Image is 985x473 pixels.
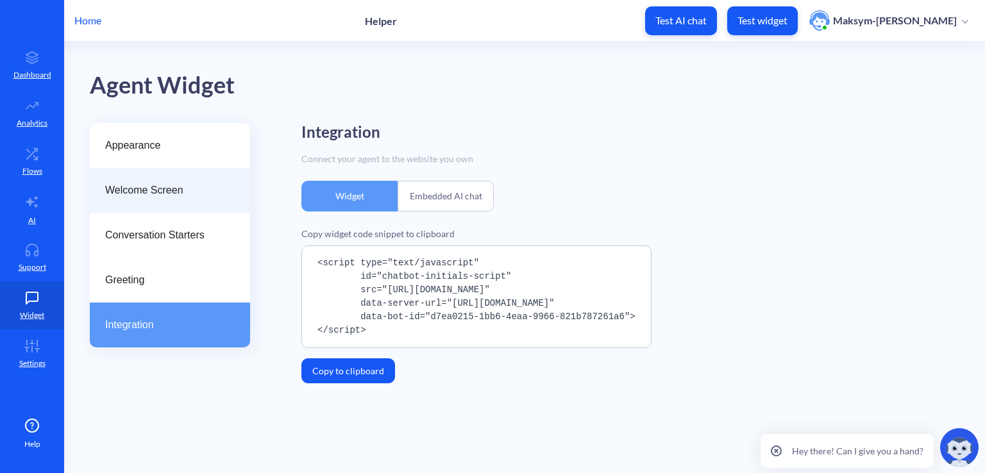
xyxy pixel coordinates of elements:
p: Helper [365,15,397,27]
a: Greeting [90,258,250,303]
span: Welcome Screen [105,183,224,198]
p: Test AI chat [655,14,707,27]
span: Appearance [105,138,224,153]
a: Appearance [90,123,250,168]
p: Analytics [17,117,47,129]
div: Widget [301,181,398,212]
p: Maksym-[PERSON_NAME] [833,13,957,28]
a: Conversation Starters [90,213,250,258]
p: Test widget [737,14,787,27]
img: copilot-icon.svg [940,428,979,467]
p: AI [28,215,36,226]
button: user photoMaksym-[PERSON_NAME] [803,9,975,32]
div: Connect your agent to the website you own [301,152,959,165]
a: Integration [90,303,250,347]
p: Flows [22,165,42,177]
span: Greeting [105,272,224,288]
div: Agent Widget [90,67,985,104]
p: Support [19,261,46,273]
p: Home [74,13,101,28]
div: Copy widget code snippet to clipboard [301,227,959,240]
p: Hey there! Can I give you a hand? [792,444,923,458]
p: Dashboard [13,69,51,81]
div: Embedded AI chat [398,181,494,212]
pre: <script type="text/javascript" id="chatbot-initials-script" src="[URL][DOMAIN_NAME]" data-server-... [301,245,652,348]
button: Copy to clipboard [301,358,395,383]
button: Test widget [727,6,798,35]
a: Welcome Screen [90,168,250,213]
h2: Integration [301,123,380,142]
button: Test AI chat [645,6,717,35]
span: Integration [105,317,224,333]
img: user photo [809,10,830,31]
p: Settings [19,358,46,369]
span: Conversation Starters [105,228,224,243]
span: Help [24,438,40,450]
p: Widget [20,310,44,321]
